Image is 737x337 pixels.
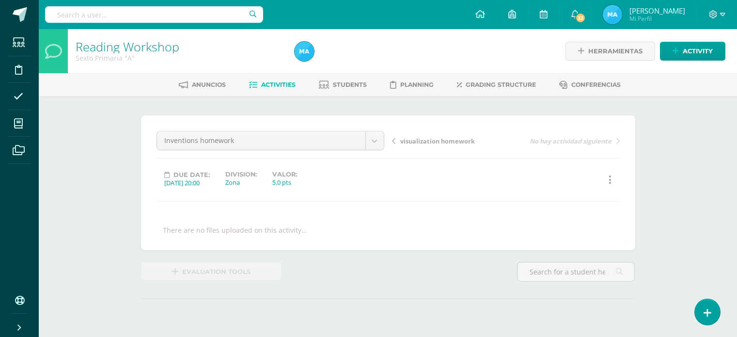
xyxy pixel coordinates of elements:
[559,77,621,93] a: Conferencias
[588,42,643,60] span: Herramientas
[390,77,434,93] a: Planning
[45,6,263,23] input: Search a user…
[225,171,257,178] label: Division:
[157,131,384,150] a: Inventions homework
[333,81,367,88] span: Students
[76,38,179,55] a: Reading Workshop
[272,171,297,178] label: Valor:
[575,13,586,23] span: 32
[249,77,296,93] a: Activities
[272,178,297,187] div: 5.0 pts
[660,42,725,61] a: Activity
[400,137,475,145] span: visualization homework
[192,81,226,88] span: Anuncios
[164,131,358,150] span: Inventions homework
[164,178,210,187] div: [DATE] 20:00
[76,53,283,63] div: Sexto Primaria 'A'
[179,77,226,93] a: Anuncios
[163,225,307,235] div: There are no files uploaded on this activity…
[457,77,536,93] a: Grading structure
[261,81,296,88] span: Activities
[571,81,621,88] span: Conferencias
[182,263,251,281] span: Evaluation tools
[530,137,612,145] span: No hay actividad siguiente
[517,262,634,281] input: Search for a student here…
[225,178,257,187] div: Zona
[319,77,367,93] a: Students
[603,5,622,24] img: 216819c8b25cdbd8d3290700c7eeb61b.png
[629,15,685,23] span: Mi Perfil
[76,40,283,53] h1: Reading Workshop
[392,136,506,145] a: visualization homework
[565,42,655,61] a: Herramientas
[173,171,210,178] span: Due date:
[400,81,434,88] span: Planning
[629,6,685,16] span: [PERSON_NAME]
[466,81,536,88] span: Grading structure
[295,42,314,61] img: 216819c8b25cdbd8d3290700c7eeb61b.png
[683,42,713,60] span: Activity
